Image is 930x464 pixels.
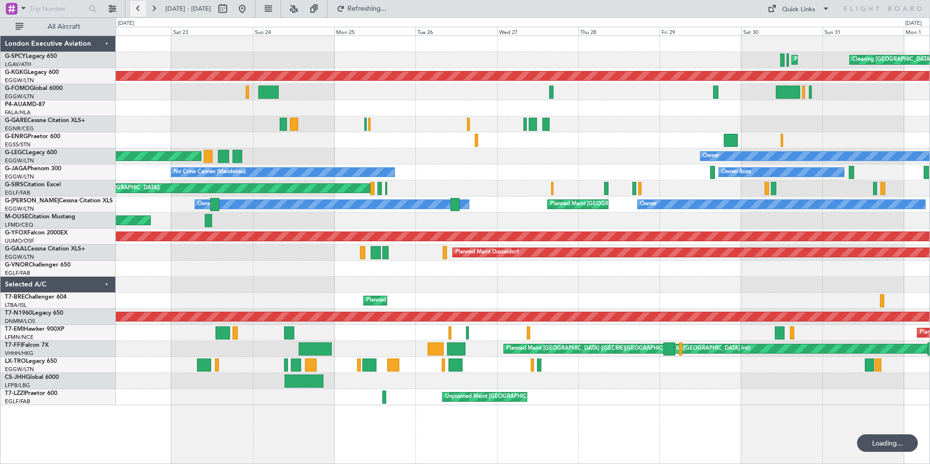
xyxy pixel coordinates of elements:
span: G-VNOR [5,262,29,268]
div: Planned Maint Warsaw ([GEOGRAPHIC_DATA]) [366,293,483,308]
button: Quick Links [763,1,835,17]
a: G-GAALCessna Citation XLS+ [5,246,85,252]
div: Sun 31 [823,27,904,36]
span: G-ENRG [5,134,28,140]
a: LFMN/NCE [5,334,34,341]
span: T7-BRE [5,294,25,300]
a: G-JAGAPhenom 300 [5,166,61,172]
a: P4-AUAMD-87 [5,102,45,107]
a: G-SIRSCitation Excel [5,182,61,188]
div: Wed 27 [497,27,578,36]
div: Tue 26 [415,27,497,36]
a: EGGW/LTN [5,173,34,180]
span: G-YFOX [5,230,27,236]
div: Owner [640,197,657,212]
a: T7-N1960Legacy 650 [5,310,63,316]
a: G-KGKGLegacy 600 [5,70,59,75]
span: Refreshing... [347,5,388,12]
a: FALA/HLA [5,109,31,116]
div: Sat 23 [171,27,252,36]
span: G-KGKG [5,70,28,75]
input: Trip Number [30,1,86,16]
a: G-SPCYLegacy 650 [5,54,57,59]
a: EGSS/STN [5,141,31,148]
span: G-JAGA [5,166,27,172]
div: Planned Maint Dusseldorf [455,245,519,260]
a: EGLF/FAB [5,189,30,196]
span: G-GARE [5,118,27,124]
span: LX-TRO [5,358,26,364]
a: EGNR/CEG [5,125,34,132]
a: EGLF/FAB [5,398,30,405]
span: [DATE] - [DATE] [165,4,211,13]
span: M-OUSE [5,214,28,220]
span: CS-JHH [5,375,26,380]
a: G-VNORChallenger 650 [5,262,71,268]
a: T7-BREChallenger 604 [5,294,67,300]
span: All Aircraft [25,23,103,30]
div: Owner [197,197,214,212]
a: LTBA/ISL [5,302,27,309]
a: EGLF/FAB [5,269,30,277]
span: G-FOMO [5,86,30,91]
a: LFMD/CEQ [5,221,33,229]
span: T7-EMI [5,326,24,332]
span: T7-N1960 [5,310,32,316]
div: Planned Maint [GEOGRAPHIC_DATA] ([GEOGRAPHIC_DATA] Intl) [506,341,669,356]
div: Owner [703,149,719,163]
span: T7-LZZI [5,391,25,396]
a: LX-TROLegacy 650 [5,358,57,364]
div: [DATE] [118,19,134,28]
span: G-SPCY [5,54,26,59]
a: EGGW/LTN [5,366,34,373]
a: G-YFOXFalcon 2000EX [5,230,68,236]
a: LGAV/ATH [5,61,31,68]
a: EGGW/LTN [5,77,34,84]
a: EGGW/LTN [5,157,34,164]
a: T7-LZZIPraetor 600 [5,391,57,396]
a: G-ENRGPraetor 600 [5,134,60,140]
div: Owner Ibiza [721,165,751,179]
span: G-[PERSON_NAME] [5,198,59,204]
div: Quick Links [782,5,815,15]
div: Thu 28 [578,27,660,36]
a: UUMO/OSF [5,237,34,245]
div: Fri 22 [90,27,171,36]
div: Mon 25 [334,27,415,36]
button: All Aircraft [11,19,106,35]
a: T7-FFIFalcon 7X [5,342,49,348]
a: LFPB/LBG [5,382,30,389]
span: G-GAAL [5,246,27,252]
a: G-GARECessna Citation XLS+ [5,118,85,124]
div: Loading... [857,434,918,452]
div: Planned Maint Athens ([PERSON_NAME] Intl) [794,53,906,67]
a: EGGW/LTN [5,205,34,213]
a: CS-JHHGlobal 6000 [5,375,59,380]
div: Sat 30 [741,27,823,36]
div: Planned Maint [GEOGRAPHIC_DATA] ([GEOGRAPHIC_DATA]) [550,197,703,212]
div: Fri 29 [660,27,741,36]
div: No Crew Cannes (Mandelieu) [174,165,246,179]
span: G-SIRS [5,182,23,188]
a: T7-EMIHawker 900XP [5,326,64,332]
div: Sun 24 [253,27,334,36]
a: EGGW/LTN [5,93,34,100]
a: G-[PERSON_NAME]Cessna Citation XLS [5,198,113,204]
a: EGGW/LTN [5,253,34,261]
span: G-LEGC [5,150,26,156]
a: G-LEGCLegacy 600 [5,150,57,156]
div: Unplanned Maint [GEOGRAPHIC_DATA] ([GEOGRAPHIC_DATA]) [445,390,605,404]
span: T7-FFI [5,342,22,348]
a: M-OUSECitation Mustang [5,214,75,220]
a: DNMM/LOS [5,318,35,325]
div: [DATE] [905,19,922,28]
span: P4-AUA [5,102,27,107]
a: VHHH/HKG [5,350,34,357]
button: Refreshing... [332,1,391,17]
a: G-FOMOGlobal 6000 [5,86,63,91]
